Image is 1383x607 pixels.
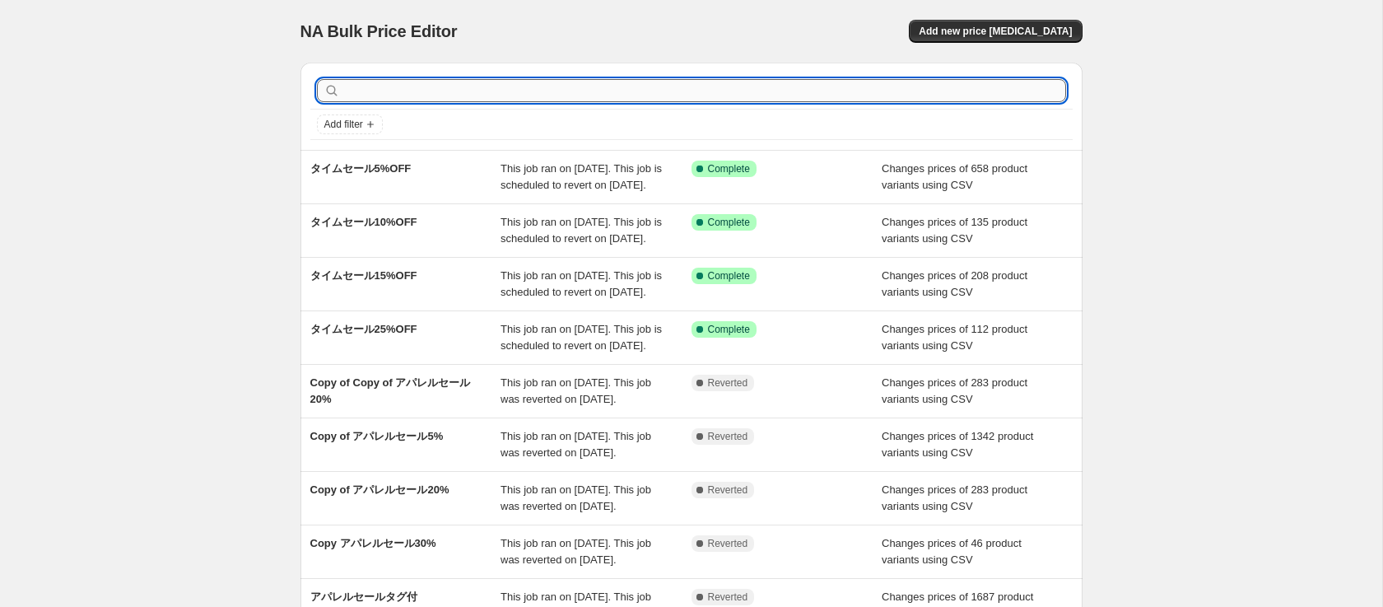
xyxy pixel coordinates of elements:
[882,269,1027,298] span: Changes prices of 208 product variants using CSV
[501,162,662,191] span: This job ran on [DATE]. This job is scheduled to revert on [DATE].
[317,114,383,134] button: Add filter
[882,162,1027,191] span: Changes prices of 658 product variants using CSV
[882,216,1027,245] span: Changes prices of 135 product variants using CSV
[882,430,1033,459] span: Changes prices of 1342 product variants using CSV
[882,483,1027,512] span: Changes prices of 283 product variants using CSV
[501,537,651,566] span: This job ran on [DATE]. This job was reverted on [DATE].
[300,22,458,40] span: NA Bulk Price Editor
[882,323,1027,352] span: Changes prices of 112 product variants using CSV
[501,216,662,245] span: This job ran on [DATE]. This job is scheduled to revert on [DATE].
[310,483,449,496] span: Copy of アパレルセール20%
[708,162,750,175] span: Complete
[882,376,1027,405] span: Changes prices of 283 product variants using CSV
[501,430,651,459] span: This job ran on [DATE]. This job was reverted on [DATE].
[310,162,412,175] span: タイムセール5%OFF
[708,376,748,390] span: Reverted
[310,591,417,603] span: アパレルセールタグ付
[708,483,748,497] span: Reverted
[708,216,750,229] span: Complete
[909,20,1082,43] button: Add new price [MEDICAL_DATA]
[501,483,651,512] span: This job ran on [DATE]. This job was reverted on [DATE].
[708,537,748,550] span: Reverted
[310,430,444,442] span: Copy of アパレルセール5%
[324,118,363,131] span: Add filter
[310,216,417,228] span: タイムセール10%OFF
[708,269,750,282] span: Complete
[501,376,651,405] span: This job ran on [DATE]. This job was reverted on [DATE].
[708,323,750,336] span: Complete
[882,537,1022,566] span: Changes prices of 46 product variants using CSV
[310,376,471,405] span: Copy of Copy of アパレルセール20%
[310,537,436,549] span: Copy アパレルセール30%
[708,430,748,443] span: Reverted
[919,25,1072,38] span: Add new price [MEDICAL_DATA]
[310,269,417,282] span: タイムセール15%OFF
[708,591,748,604] span: Reverted
[501,323,662,352] span: This job ran on [DATE]. This job is scheduled to revert on [DATE].
[310,323,417,335] span: タイムセール25%OFF
[501,269,662,298] span: This job ran on [DATE]. This job is scheduled to revert on [DATE].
